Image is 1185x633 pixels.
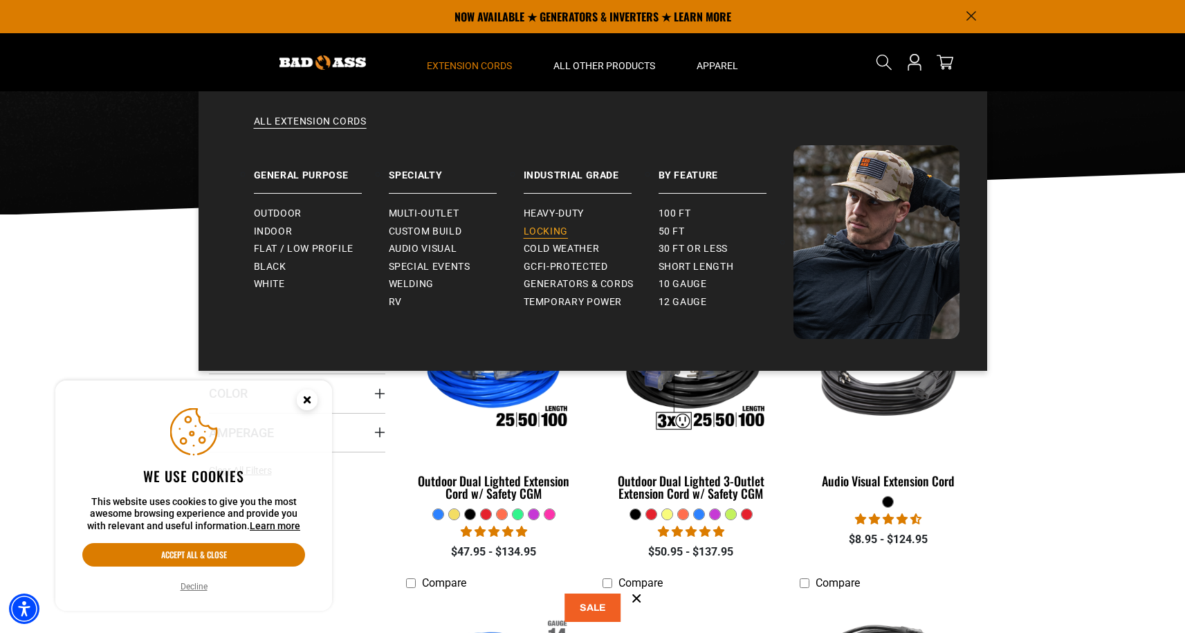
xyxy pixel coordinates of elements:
a: RV [389,293,524,311]
a: This website uses cookies to give you the most awesome browsing experience and provide you with r... [250,520,300,531]
span: 30 ft or less [659,243,728,255]
span: 100 ft [659,208,691,220]
summary: Apparel [676,33,759,91]
a: Multi-Outlet [389,205,524,223]
a: GCFI-Protected [524,258,659,276]
span: Compare [618,576,663,589]
span: 4.80 stars [658,525,724,538]
span: 50 ft [659,226,685,238]
summary: All Other Products [533,33,676,91]
a: Heavy-Duty [524,205,659,223]
a: Indoor [254,223,389,241]
span: Apparel [697,59,738,72]
h2: We use cookies [82,467,305,485]
a: Flat / Low Profile [254,240,389,258]
a: Temporary Power [524,293,659,311]
a: Black [254,258,389,276]
span: Extension Cords [427,59,512,72]
span: Custom Build [389,226,462,238]
a: Welding [389,275,524,293]
aside: Cookie Consent [55,380,332,612]
span: All Other Products [553,59,655,72]
div: Accessibility Menu [9,594,39,624]
img: Bad Ass Extension Cords [279,55,366,70]
a: Short Length [659,258,793,276]
span: Multi-Outlet [389,208,459,220]
span: 12 gauge [659,296,707,309]
summary: Extension Cords [406,33,533,91]
summary: Color [209,374,385,412]
button: Close this option [282,380,332,423]
a: Outdoor Dual Lighted 3-Outlet Extension Cord w/ Safety CGM Outdoor Dual Lighted 3-Outlet Extensio... [603,285,779,508]
span: Welding [389,278,434,291]
div: Audio Visual Extension Cord [800,475,976,487]
span: Locking [524,226,568,238]
span: Compare [422,576,466,589]
a: White [254,275,389,293]
a: 30 ft or less [659,240,793,258]
img: black [801,292,975,451]
a: Open this option [903,33,926,91]
a: Custom Build [389,223,524,241]
div: Outdoor Dual Lighted Extension Cord w/ Safety CGM [406,475,582,499]
span: Cold Weather [524,243,600,255]
div: $47.95 - $134.95 [406,544,582,560]
span: 4.73 stars [855,513,921,526]
div: $50.95 - $137.95 [603,544,779,560]
a: Cold Weather [524,240,659,258]
button: Accept all & close [82,543,305,567]
a: Locking [524,223,659,241]
a: General Purpose [254,145,389,194]
a: Outdoor Dual Lighted Extension Cord w/ Safety CGM Outdoor Dual Lighted Extension Cord w/ Safety CGM [406,285,582,508]
span: 10 gauge [659,278,707,291]
span: Short Length [659,261,734,273]
div: Outdoor Dual Lighted 3-Outlet Extension Cord w/ Safety CGM [603,475,779,499]
img: Outdoor Dual Lighted 3-Outlet Extension Cord w/ Safety CGM [604,292,778,451]
p: This website uses cookies to give you the most awesome browsing experience and provide you with r... [82,496,305,533]
a: Audio Visual [389,240,524,258]
span: Special Events [389,261,470,273]
a: Outdoor [254,205,389,223]
a: Generators & Cords [524,275,659,293]
div: $8.95 - $124.95 [800,531,976,548]
span: RV [389,296,402,309]
a: Special Events [389,258,524,276]
span: Indoor [254,226,293,238]
img: Outdoor Dual Lighted Extension Cord w/ Safety CGM [407,292,581,451]
a: By Feature [659,145,793,194]
a: Industrial Grade [524,145,659,194]
a: 12 gauge [659,293,793,311]
span: Compare [816,576,860,589]
a: Specialty [389,145,524,194]
span: Outdoor [254,208,302,220]
span: White [254,278,285,291]
summary: Search [873,51,895,73]
a: 10 gauge [659,275,793,293]
a: 100 ft [659,205,793,223]
span: Black [254,261,286,273]
span: Heavy-Duty [524,208,584,220]
span: Audio Visual [389,243,457,255]
a: All Extension Cords [226,115,959,145]
a: cart [934,54,956,71]
span: Generators & Cords [524,278,634,291]
img: Bad Ass Extension Cords [793,145,959,339]
span: Flat / Low Profile [254,243,354,255]
a: black Audio Visual Extension Cord [800,285,976,495]
a: 50 ft [659,223,793,241]
span: 4.81 stars [461,525,527,538]
button: Decline [176,580,212,594]
span: GCFI-Protected [524,261,608,273]
span: Temporary Power [524,296,623,309]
